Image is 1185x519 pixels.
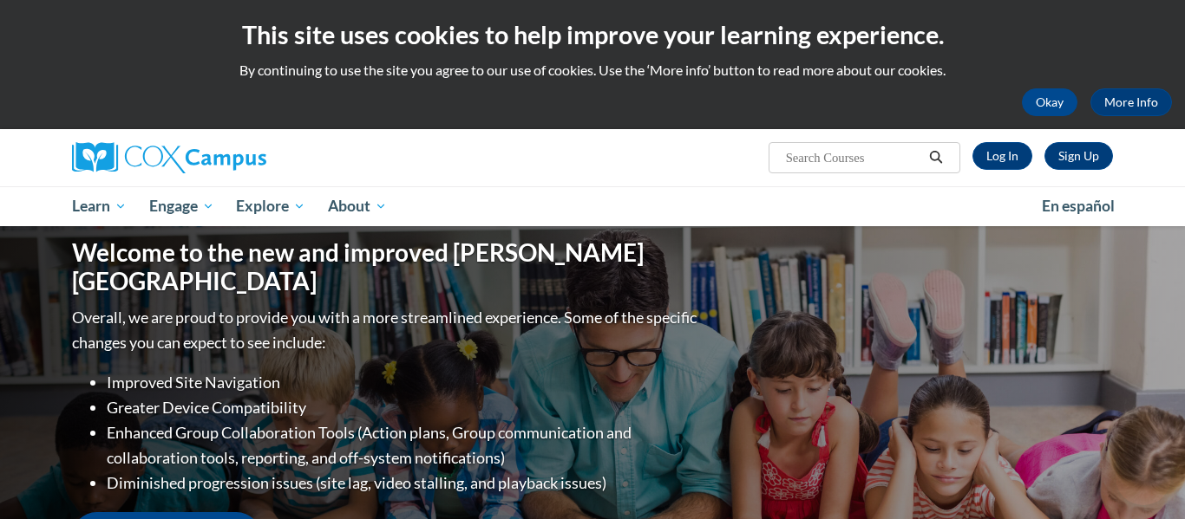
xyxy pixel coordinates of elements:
[13,17,1172,52] h2: This site uses cookies to help improve your learning experience.
[72,238,701,296] h1: Welcome to the new and improved [PERSON_NAME][GEOGRAPHIC_DATA]
[107,395,701,420] li: Greater Device Compatibility
[1090,88,1172,116] a: More Info
[784,147,923,168] input: Search Courses
[236,196,305,217] span: Explore
[1042,197,1115,215] span: En español
[61,186,138,226] a: Learn
[46,186,1139,226] div: Main menu
[1031,188,1126,224] a: En español
[138,186,226,226] a: Engage
[317,186,398,226] a: About
[72,142,402,173] a: Cox Campus
[972,142,1032,170] a: Log In
[72,142,266,173] img: Cox Campus
[107,420,701,470] li: Enhanced Group Collaboration Tools (Action plans, Group communication and collaboration tools, re...
[149,196,214,217] span: Engage
[107,470,701,496] li: Diminished progression issues (site lag, video stalling, and playback issues)
[923,147,949,168] button: Search
[1116,450,1171,505] iframe: Button to launch messaging window
[72,196,127,217] span: Learn
[13,61,1172,80] p: By continuing to use the site you agree to our use of cookies. Use the ‘More info’ button to read...
[1044,142,1113,170] a: Register
[107,370,701,395] li: Improved Site Navigation
[225,186,317,226] a: Explore
[1022,88,1077,116] button: Okay
[72,305,701,355] p: Overall, we are proud to provide you with a more streamlined experience. Some of the specific cha...
[328,196,387,217] span: About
